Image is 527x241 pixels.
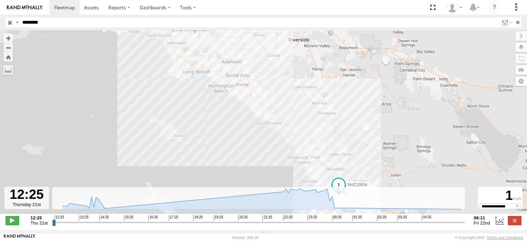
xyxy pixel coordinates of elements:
span: 20:25 [238,215,248,221]
span: Thu 21st Aug 2025 [31,220,48,226]
strong: 12:25 [31,215,48,220]
button: Zoom in [3,34,13,43]
label: Measure [3,65,13,75]
span: Fri 22nd Aug 2025 [474,220,490,226]
span: 23:25 [307,215,317,221]
i: ? [489,2,500,13]
button: Zoom Home [3,52,13,62]
label: Search Filter Options [499,17,514,27]
div: Zulema McIntosch [445,2,465,13]
span: 14:25 [99,215,109,221]
label: Search Query [14,17,20,27]
span: 16:25 [148,215,158,221]
div: Version: 306.00 [232,236,258,240]
button: Zoom out [3,43,13,52]
span: 15:25 [124,215,133,221]
span: 00:25 [332,215,342,221]
label: Close [508,216,522,225]
span: NHZ10854 [348,182,367,187]
span: 17:25 [169,215,178,221]
span: 12:25 [55,215,64,221]
div: 1 [479,188,522,203]
span: 18:25 [193,215,203,221]
span: 01:25 [352,215,362,221]
a: Visit our Website [4,234,35,241]
span: 04:25 [422,215,431,221]
label: Play/Stop [5,216,19,225]
span: 02:25 [377,215,387,221]
span: 13:25 [79,215,89,221]
span: 21:25 [262,215,272,221]
span: 22:25 [283,215,293,221]
strong: 06:11 [474,215,490,220]
div: © Copyright 2025 - [455,236,523,240]
a: Terms and Conditions [487,236,523,240]
img: rand-logo.svg [7,5,43,10]
span: 19:25 [214,215,223,221]
label: Map Settings [515,76,527,86]
span: 03:25 [397,215,407,221]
